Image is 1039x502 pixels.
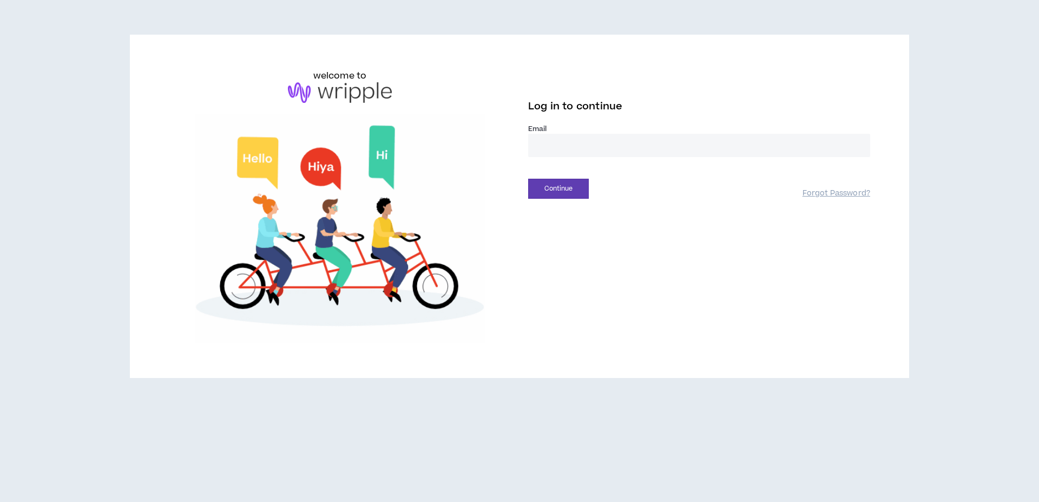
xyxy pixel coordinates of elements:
img: logo-brand.png [288,82,392,103]
h6: welcome to [313,69,367,82]
button: Continue [528,179,589,199]
a: Forgot Password? [803,188,870,199]
span: Log in to continue [528,100,622,113]
img: Welcome to Wripple [169,114,511,343]
label: Email [528,124,870,134]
